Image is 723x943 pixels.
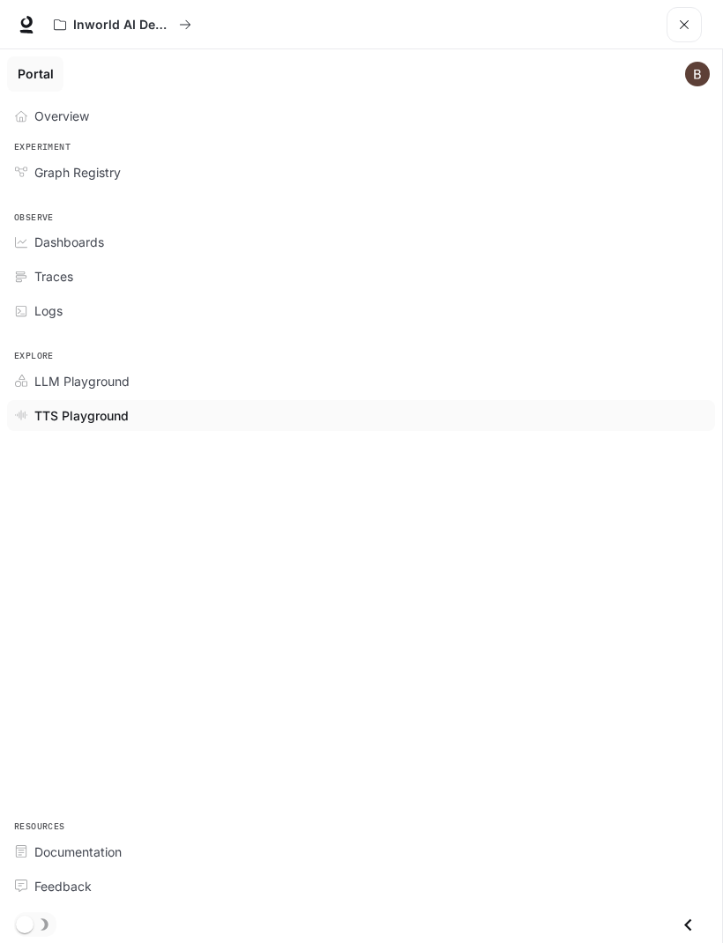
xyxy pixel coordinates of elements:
button: open drawer [667,7,702,42]
button: User avatar [680,56,715,92]
a: Traces [7,261,715,292]
span: Graph Registry [34,163,121,182]
a: Feedback [7,871,715,902]
span: Overview [34,107,89,125]
span: TTS Playground [34,406,129,425]
span: Feedback [34,877,92,895]
button: All workspaces [46,7,199,42]
span: LLM Playground [34,372,130,390]
button: Close drawer [668,907,708,943]
span: Traces [34,267,73,286]
a: Graph Registry [7,157,715,188]
a: Overview [7,100,715,131]
a: Portal [7,56,63,92]
a: Logs [7,295,715,326]
span: Logs [34,301,63,320]
span: Dashboards [34,233,104,251]
a: LLM Playground [7,366,715,397]
a: Documentation [7,836,715,867]
p: Inworld AI Demos [73,18,172,33]
a: TTS Playground [7,400,715,431]
img: User avatar [685,62,710,86]
span: Dark mode toggle [16,914,34,933]
span: Documentation [34,843,122,861]
a: Dashboards [7,226,715,257]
